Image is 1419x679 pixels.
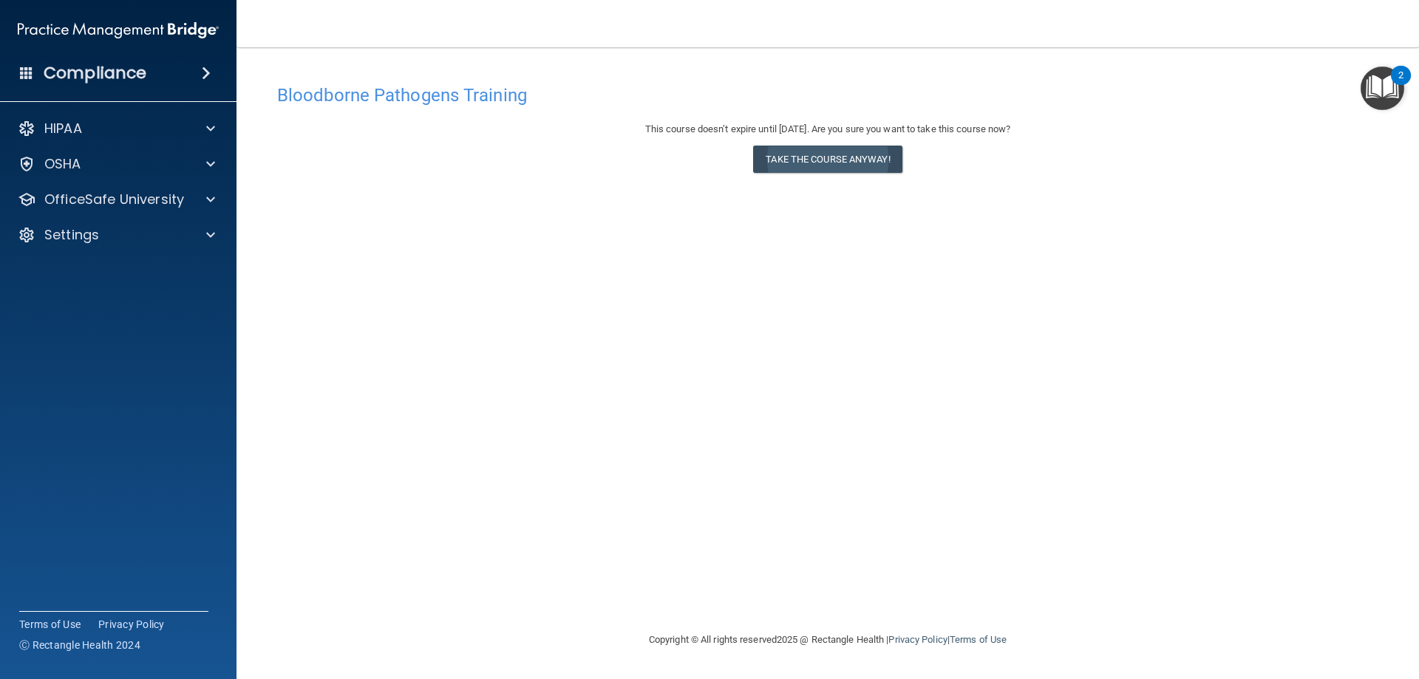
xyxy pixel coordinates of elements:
[18,155,215,173] a: OSHA
[44,155,81,173] p: OSHA
[44,191,184,208] p: OfficeSafe University
[44,63,146,83] h4: Compliance
[98,617,165,632] a: Privacy Policy
[950,634,1007,645] a: Terms of Use
[888,634,947,645] a: Privacy Policy
[18,120,215,137] a: HIPAA
[44,226,99,244] p: Settings
[277,120,1378,138] div: This course doesn’t expire until [DATE]. Are you sure you want to take this course now?
[1361,66,1404,110] button: Open Resource Center, 2 new notifications
[19,638,140,652] span: Ⓒ Rectangle Health 2024
[1398,75,1403,95] div: 2
[18,16,219,45] img: PMB logo
[753,146,902,173] button: Take the course anyway!
[558,616,1098,663] div: Copyright © All rights reserved 2025 @ Rectangle Health | |
[277,86,1378,105] h4: Bloodborne Pathogens Training
[18,226,215,244] a: Settings
[44,120,82,137] p: HIPAA
[18,191,215,208] a: OfficeSafe University
[19,617,81,632] a: Terms of Use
